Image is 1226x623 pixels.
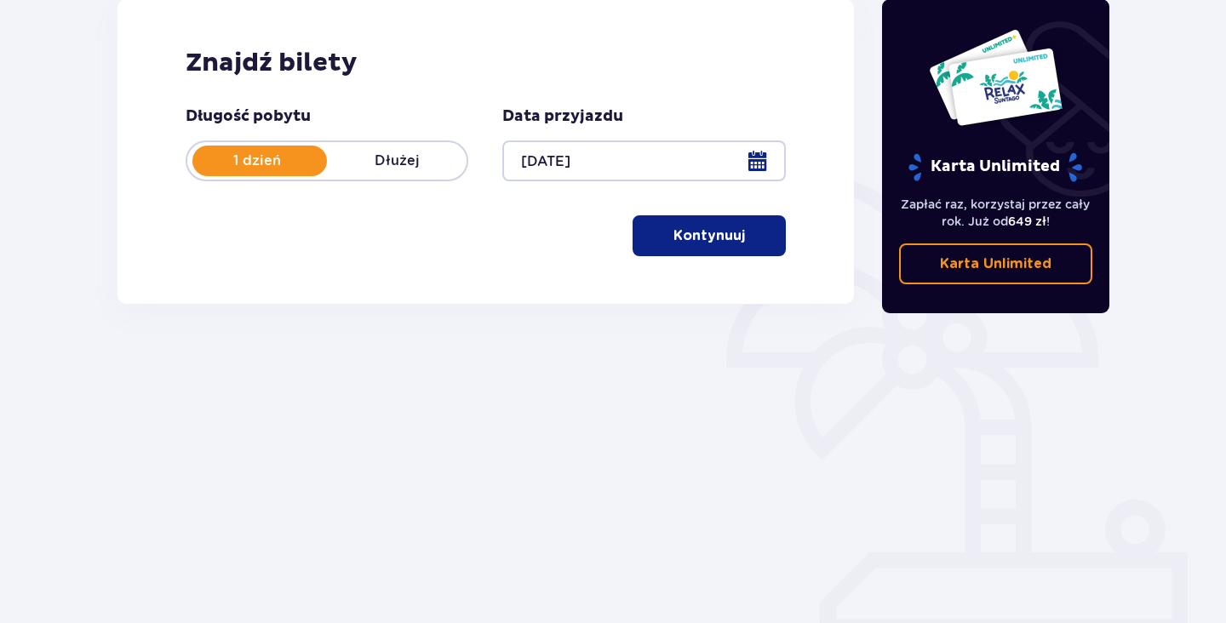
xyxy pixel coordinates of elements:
h2: Znajdź bilety [186,47,786,79]
p: Zapłać raz, korzystaj przez cały rok. Już od ! [899,196,1093,230]
p: Karta Unlimited [907,152,1084,182]
p: Kontynuuj [673,226,745,245]
p: 1 dzień [187,151,327,170]
p: Data przyjazdu [502,106,623,127]
a: Karta Unlimited [899,243,1093,284]
span: 649 zł [1008,214,1046,228]
p: Długość pobytu [186,106,311,127]
p: Dłużej [327,151,467,170]
p: Karta Unlimited [940,254,1051,273]
button: Kontynuuj [633,215,786,256]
